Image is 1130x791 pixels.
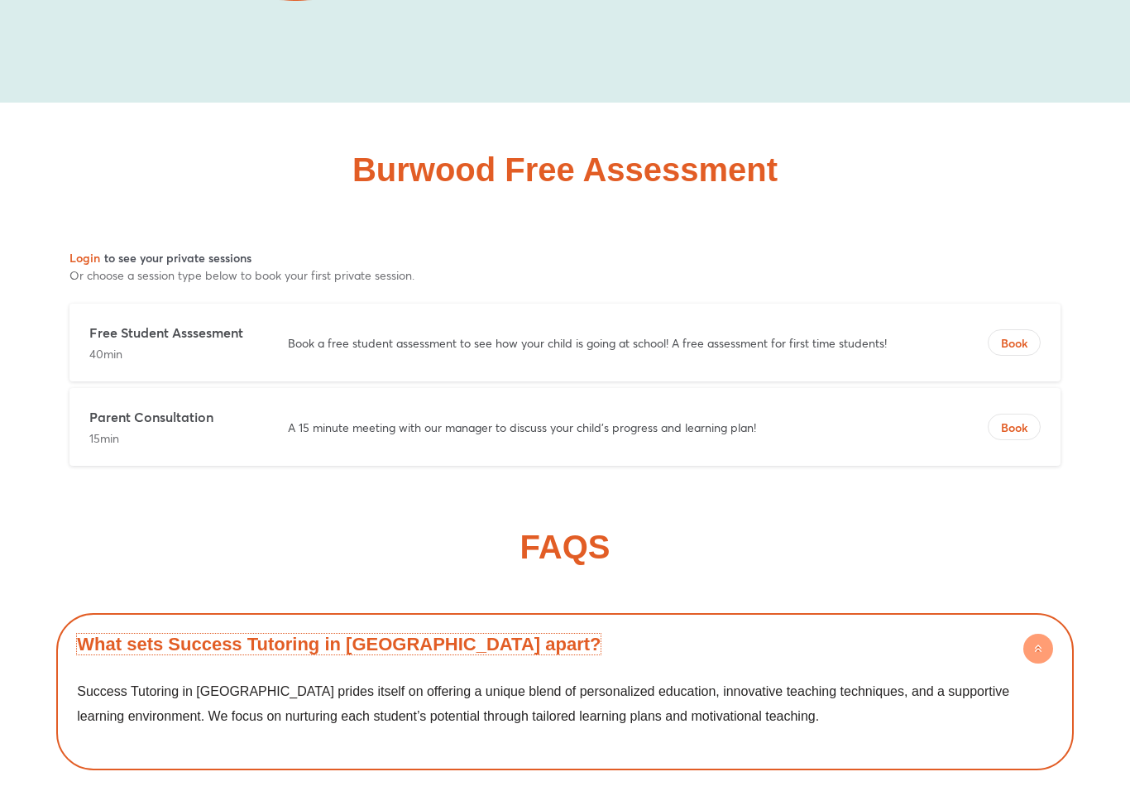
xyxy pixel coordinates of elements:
div: What sets Success Tutoring in [GEOGRAPHIC_DATA] apart? [65,621,1065,667]
div: What sets Success Tutoring in [GEOGRAPHIC_DATA] apart? [65,667,1065,762]
h2: Burwood Free Assessment [352,153,778,186]
p: Success Tutoring in [GEOGRAPHIC_DATA] prides itself on offering a unique blend of personalized ed... [77,679,1052,728]
a: What sets Success Tutoring in [GEOGRAPHIC_DATA] apart? [77,634,601,654]
iframe: Chat Widget [846,604,1130,791]
h2: FAQS [520,530,610,563]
